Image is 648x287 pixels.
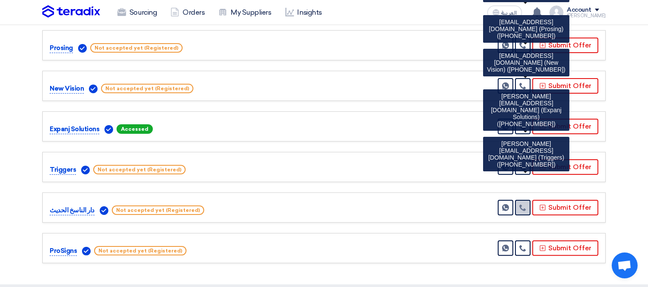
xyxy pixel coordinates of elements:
[100,206,108,215] img: Verified Account
[101,84,193,93] span: Not accepted yet (Registered)
[82,247,91,255] img: Verified Account
[90,43,183,53] span: Not accepted yet (Registered)
[117,124,153,134] span: Accessed
[483,137,569,171] div: [PERSON_NAME][EMAIL_ADDRESS][DOMAIN_NAME] (Triggers) ([PHONE_NUMBER])
[501,10,517,16] span: العربية
[104,125,113,134] img: Verified Account
[112,205,204,215] span: Not accepted yet (Registered)
[532,200,598,215] button: Submit Offer
[81,166,90,174] img: Verified Account
[532,240,598,256] button: Submit Offer
[483,49,569,76] div: [EMAIL_ADDRESS][DOMAIN_NAME] (New Vision) ([PHONE_NUMBER])
[567,6,591,14] div: Account
[483,89,569,131] div: [PERSON_NAME][EMAIL_ADDRESS][DOMAIN_NAME] (Expanj Solutions) ([PHONE_NUMBER])
[50,165,76,175] p: Triggers
[612,252,638,278] div: Open chat
[532,78,598,94] button: Submit Offer
[50,124,99,135] p: Expanj Solutions
[93,165,186,174] span: Not accepted yet (Registered)
[94,246,186,255] span: Not accepted yet (Registered)
[164,3,212,22] a: Orders
[487,6,522,19] button: العربية
[212,3,278,22] a: My Suppliers
[50,84,84,94] p: New Vision
[78,44,87,53] img: Verified Account
[278,3,329,22] a: Insights
[89,85,98,93] img: Verified Account
[550,6,563,19] img: profile_test.png
[50,246,77,256] p: ProSigns
[111,3,164,22] a: Sourcing
[50,205,95,216] p: دار الناسخ الحديث
[50,43,73,54] p: Prosing
[567,13,606,18] div: [PERSON_NAME]
[42,5,100,18] img: Teradix logo
[532,38,598,53] button: Submit Offer
[483,15,569,43] div: [EMAIL_ADDRESS][DOMAIN_NAME] (Prosing) ([PHONE_NUMBER])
